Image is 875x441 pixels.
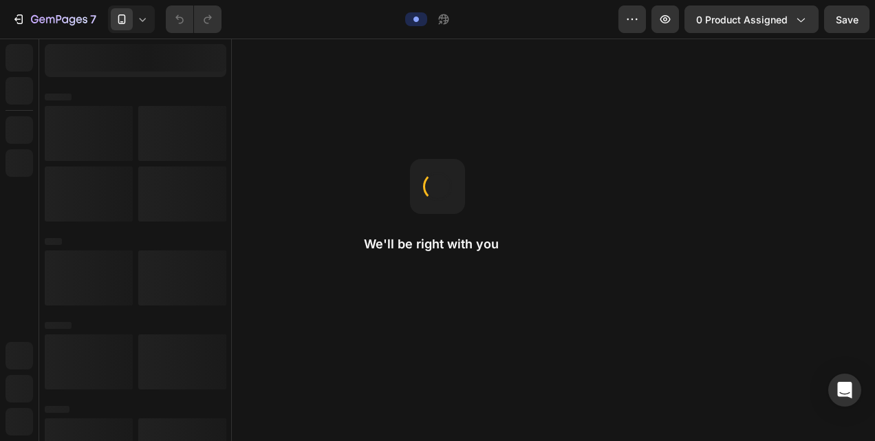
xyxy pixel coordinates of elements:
button: 0 product assigned [684,6,819,33]
span: 0 product assigned [696,12,788,27]
p: 7 [90,11,96,28]
button: Save [824,6,869,33]
span: Save [836,14,858,25]
div: Undo/Redo [166,6,222,33]
div: Open Intercom Messenger [828,374,861,407]
button: 7 [6,6,102,33]
h2: We'll be right with you [364,236,511,252]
